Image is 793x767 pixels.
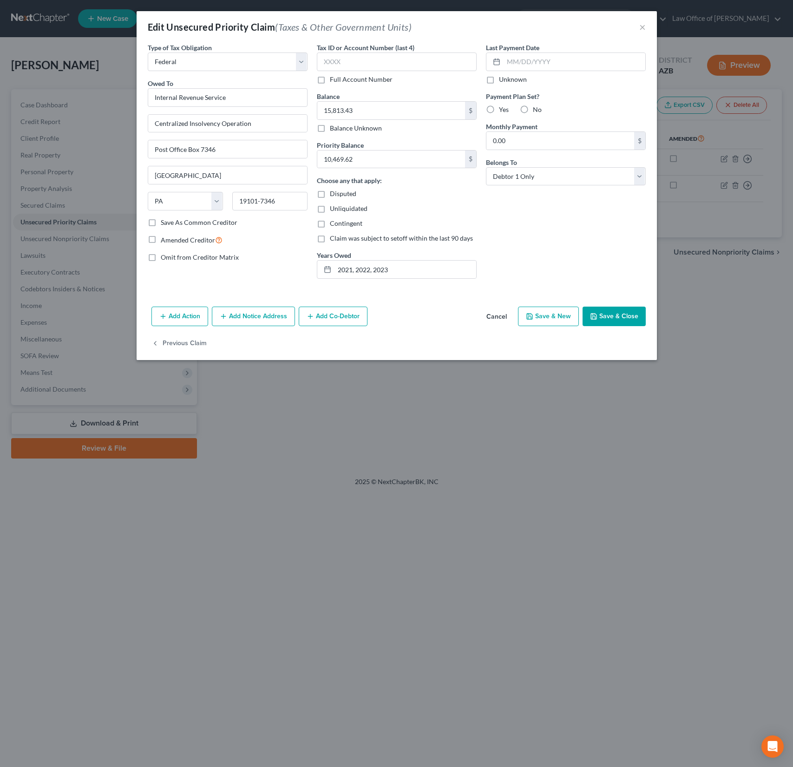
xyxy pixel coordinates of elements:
[161,236,215,244] span: Amended Creditor
[317,176,382,185] label: Choose any that apply:
[499,75,527,84] label: Unknown
[151,307,208,326] button: Add Action
[151,334,207,353] button: Previous Claim
[583,307,646,326] button: Save & Close
[499,105,509,113] span: Yes
[479,308,514,326] button: Cancel
[330,124,382,133] label: Balance Unknown
[275,21,412,33] span: (Taxes & Other Government Units)
[330,234,473,242] span: Claim was subject to setoff within the last 90 days
[148,115,307,132] input: Enter address...
[465,102,476,119] div: $
[317,52,477,71] input: XXXX
[317,102,465,119] input: 0.00
[634,132,645,150] div: $
[148,20,412,33] div: Edit Unsecured Priority Claim
[518,307,579,326] button: Save & New
[330,75,393,84] label: Full Account Number
[330,219,362,227] span: Contingent
[465,151,476,168] div: $
[212,307,295,326] button: Add Notice Address
[317,43,414,52] label: Tax ID or Account Number (last 4)
[317,250,351,260] label: Years Owed
[148,140,307,158] input: Apt, Suite, etc...
[148,166,307,184] input: Enter city...
[533,105,542,113] span: No
[486,132,634,150] input: 0.00
[148,79,173,87] span: Owed To
[486,158,517,166] span: Belongs To
[330,190,356,197] span: Disputed
[334,261,476,278] input: --
[161,253,239,261] span: Omit from Creditor Matrix
[299,307,367,326] button: Add Co-Debtor
[148,88,308,107] input: Search creditor by name...
[504,53,645,71] input: MM/DD/YYYY
[317,151,465,168] input: 0.00
[317,140,364,150] label: Priority Balance
[148,44,212,52] span: Type of Tax Obligation
[330,204,367,212] span: Unliquidated
[232,192,308,210] input: Enter zip...
[317,92,340,101] label: Balance
[486,92,646,101] label: Payment Plan Set?
[161,218,237,227] label: Save As Common Creditor
[486,43,539,52] label: Last Payment Date
[761,735,784,758] div: Open Intercom Messenger
[639,21,646,33] button: ×
[486,122,537,131] label: Monthly Payment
